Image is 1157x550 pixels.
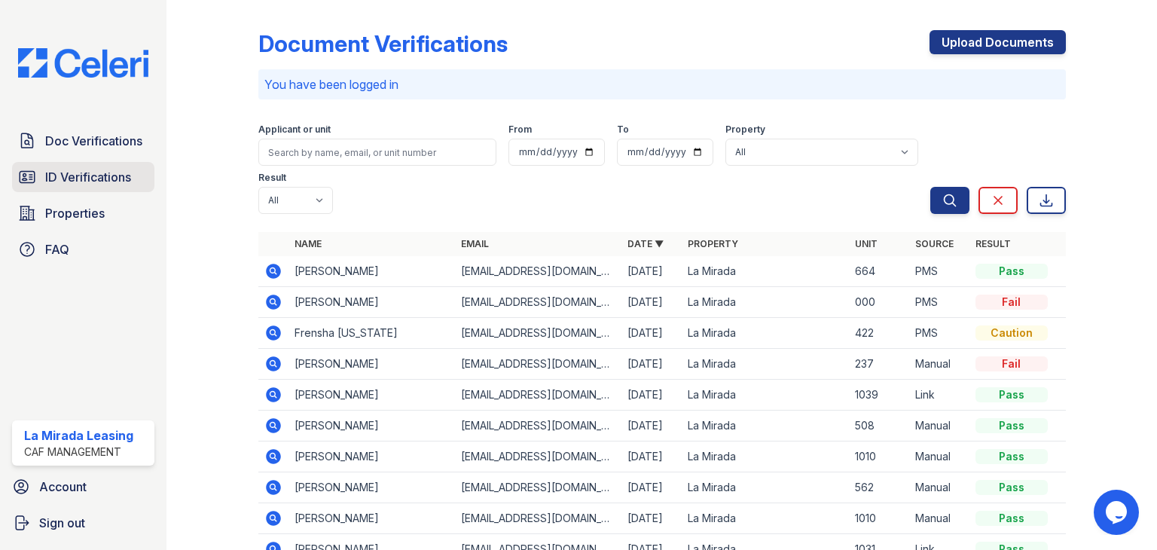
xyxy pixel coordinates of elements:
div: Pass [975,418,1048,433]
td: [PERSON_NAME] [288,380,455,411]
a: Upload Documents [930,30,1066,54]
td: [DATE] [621,503,682,534]
div: Pass [975,511,1048,526]
iframe: chat widget [1094,490,1142,535]
div: Pass [975,449,1048,464]
td: 000 [849,287,909,318]
td: [DATE] [621,287,682,318]
td: [EMAIL_ADDRESS][DOMAIN_NAME] [455,349,621,380]
div: Fail [975,295,1048,310]
div: Caution [975,325,1048,341]
td: [EMAIL_ADDRESS][DOMAIN_NAME] [455,380,621,411]
td: [EMAIL_ADDRESS][DOMAIN_NAME] [455,472,621,503]
a: Sign out [6,508,160,538]
label: From [508,124,532,136]
td: [EMAIL_ADDRESS][DOMAIN_NAME] [455,256,621,287]
a: Date ▼ [627,238,664,249]
td: Manual [909,442,969,472]
td: Link [909,380,969,411]
td: PMS [909,287,969,318]
a: Email [461,238,489,249]
label: Applicant or unit [258,124,331,136]
td: Manual [909,472,969,503]
a: Account [6,472,160,502]
a: Unit [855,238,878,249]
td: La Mirada [682,287,848,318]
td: 422 [849,318,909,349]
td: 562 [849,472,909,503]
td: Frensha [US_STATE] [288,318,455,349]
td: Manual [909,411,969,442]
td: PMS [909,256,969,287]
a: Source [915,238,954,249]
span: FAQ [45,240,69,258]
td: [DATE] [621,256,682,287]
td: 1010 [849,442,909,472]
td: La Mirada [682,503,848,534]
td: [DATE] [621,349,682,380]
a: Properties [12,198,154,228]
td: La Mirada [682,349,848,380]
td: [PERSON_NAME] [288,287,455,318]
a: Doc Verifications [12,126,154,156]
td: [PERSON_NAME] [288,472,455,503]
div: Document Verifications [258,30,508,57]
td: PMS [909,318,969,349]
td: La Mirada [682,256,848,287]
td: La Mirada [682,318,848,349]
td: 664 [849,256,909,287]
td: 1039 [849,380,909,411]
td: 237 [849,349,909,380]
a: Name [295,238,322,249]
a: ID Verifications [12,162,154,192]
div: Pass [975,480,1048,495]
td: La Mirada [682,380,848,411]
a: Property [688,238,738,249]
div: CAF Management [24,445,133,460]
input: Search by name, email, or unit number [258,139,496,166]
td: [DATE] [621,411,682,442]
label: Property [725,124,765,136]
td: La Mirada [682,442,848,472]
p: You have been logged in [264,75,1060,93]
td: [EMAIL_ADDRESS][DOMAIN_NAME] [455,411,621,442]
td: [PERSON_NAME] [288,503,455,534]
td: [EMAIL_ADDRESS][DOMAIN_NAME] [455,442,621,472]
a: Result [975,238,1011,249]
span: Account [39,478,87,496]
label: To [617,124,629,136]
div: Pass [975,264,1048,279]
td: [EMAIL_ADDRESS][DOMAIN_NAME] [455,503,621,534]
td: [EMAIL_ADDRESS][DOMAIN_NAME] [455,318,621,349]
div: Pass [975,387,1048,402]
td: [DATE] [621,472,682,503]
a: FAQ [12,234,154,264]
span: Doc Verifications [45,132,142,150]
td: [PERSON_NAME] [288,256,455,287]
td: [EMAIL_ADDRESS][DOMAIN_NAME] [455,287,621,318]
td: La Mirada [682,411,848,442]
img: CE_Logo_Blue-a8612792a0a2168367f1c8372b55b34899dd931a85d93a1a3d3e32e68fde9ad4.png [6,48,160,78]
span: Sign out [39,514,85,532]
div: La Mirada Leasing [24,426,133,445]
label: Result [258,172,286,184]
span: ID Verifications [45,168,131,186]
td: [DATE] [621,442,682,472]
td: [DATE] [621,318,682,349]
td: 508 [849,411,909,442]
td: La Mirada [682,472,848,503]
td: [PERSON_NAME] [288,442,455,472]
td: Manual [909,349,969,380]
td: 1010 [849,503,909,534]
span: Properties [45,204,105,222]
td: [PERSON_NAME] [288,411,455,442]
td: Manual [909,503,969,534]
td: [PERSON_NAME] [288,349,455,380]
td: [DATE] [621,380,682,411]
div: Fail [975,356,1048,371]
